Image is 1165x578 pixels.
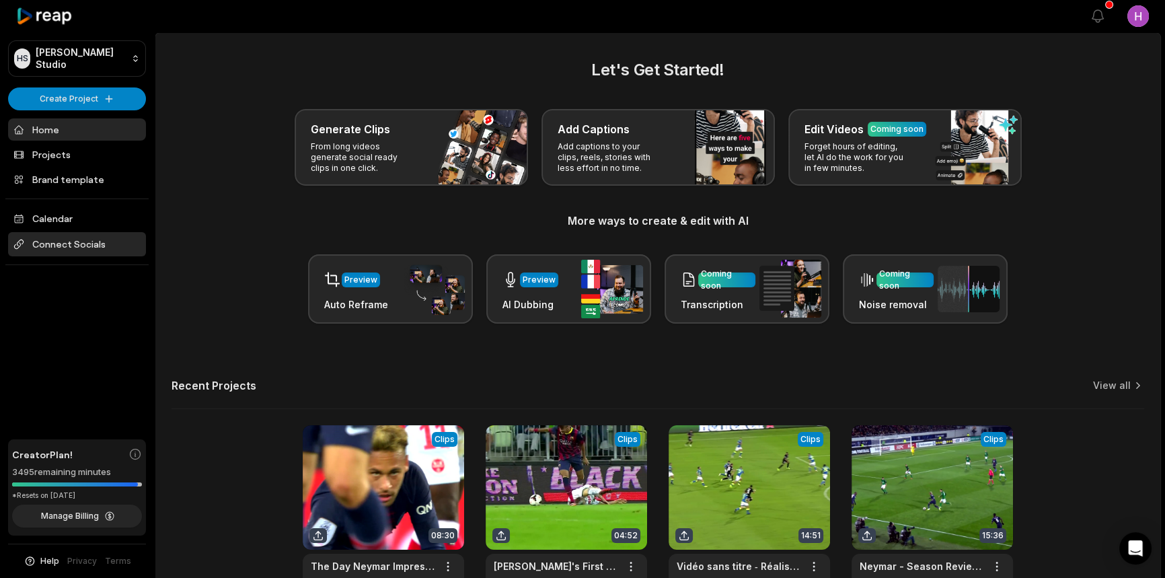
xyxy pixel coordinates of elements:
[344,274,377,286] div: Preview
[36,46,126,71] p: [PERSON_NAME] Studio
[879,268,931,292] div: Coming soon
[8,143,146,166] a: Projects
[8,87,146,110] button: Create Project
[12,491,142,501] div: *Resets on [DATE]
[24,555,59,567] button: Help
[1093,379,1131,392] a: View all
[172,58,1144,82] h2: Let's Get Started!
[701,268,753,292] div: Coming soon
[8,232,146,256] span: Connect Socials
[8,118,146,141] a: Home
[558,141,662,174] p: Add captions to your clips, reels, stories with less effort in no time.
[40,555,59,567] span: Help
[502,297,558,312] h3: AI Dubbing
[8,207,146,229] a: Calendar
[581,260,643,318] img: ai_dubbing.png
[804,121,864,137] h3: Edit Videos
[67,555,97,567] a: Privacy
[14,48,30,69] div: HS
[494,559,617,573] a: [PERSON_NAME]'s First Game For Barcelona
[105,555,131,567] a: Terms
[311,559,435,573] a: The Day Neymar Impressed [PERSON_NAME]
[759,260,821,318] img: transcription.png
[681,297,755,312] h3: Transcription
[860,559,983,573] a: Neymar - Season Review ｜ 2018⧸19
[558,121,630,137] h3: Add Captions
[523,274,556,286] div: Preview
[677,559,800,573] a: Vidéo sans titre ‐ Réalisée avec [PERSON_NAME]
[172,379,256,392] h2: Recent Projects
[403,263,465,316] img: auto_reframe.png
[8,168,146,190] a: Brand template
[804,141,909,174] p: Forget hours of editing, let AI do the work for you in few minutes.
[12,505,142,528] button: Manage Billing
[311,121,390,137] h3: Generate Clips
[870,123,924,135] div: Coming soon
[12,466,142,479] div: 3495 remaining minutes
[938,266,1000,312] img: noise_removal.png
[12,447,73,462] span: Creator Plan!
[324,297,388,312] h3: Auto Reframe
[859,297,934,312] h3: Noise removal
[1119,532,1152,565] div: Open Intercom Messenger
[311,141,415,174] p: From long videos generate social ready clips in one click.
[172,213,1144,229] h3: More ways to create & edit with AI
